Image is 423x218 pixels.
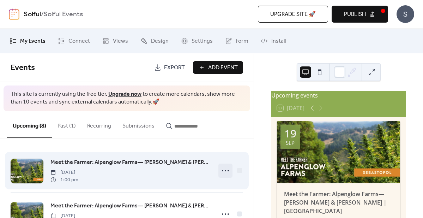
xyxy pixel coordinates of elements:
button: Recurring [81,111,117,137]
button: Add Event [193,61,243,74]
span: Add Event [208,64,238,72]
b: / [41,8,43,21]
button: Submissions [117,111,160,137]
span: Upgrade site 🚀 [270,10,316,19]
span: Views [113,37,128,46]
span: My Events [20,37,46,46]
img: logo [9,8,19,20]
span: This site is currently using the free tier. to create more calendars, show more than 10 events an... [11,90,243,106]
span: Meet the Farmer: Alpenglow Farms— [PERSON_NAME] & [PERSON_NAME] | [GEOGRAPHIC_DATA] [50,202,211,210]
a: Meet the Farmer: Alpenglow Farms— [PERSON_NAME] & [PERSON_NAME] | [GEOGRAPHIC_DATA] [50,201,211,211]
span: Export [164,64,185,72]
a: Form [220,31,254,51]
a: Connect [53,31,95,51]
span: Events [11,60,35,76]
a: Install [255,31,291,51]
div: Sep [286,140,295,146]
button: Upgrade site 🚀 [258,6,328,23]
a: Solful [24,8,41,21]
span: Form [236,37,248,46]
a: Views [97,31,133,51]
button: Past (1) [52,111,81,137]
span: Install [271,37,286,46]
div: Upcoming events [271,91,406,100]
span: [DATE] [50,169,78,176]
span: Design [151,37,169,46]
span: Publish [344,10,366,19]
a: Upgrade now [108,89,141,100]
div: 19 [284,128,296,139]
a: Design [135,31,174,51]
a: Settings [176,31,218,51]
span: Connect [68,37,90,46]
span: Settings [192,37,213,46]
a: Meet the Farmer: Alpenglow Farms— [PERSON_NAME] & [PERSON_NAME] | [GEOGRAPHIC_DATA] [50,158,211,167]
button: Publish [332,6,388,23]
b: Solful Events [43,8,83,21]
button: Upcoming (8) [7,111,52,138]
div: Meet the Farmer: Alpenglow Farms— [PERSON_NAME] & [PERSON_NAME] | [GEOGRAPHIC_DATA] [277,190,400,215]
a: My Events [4,31,51,51]
a: Export [149,61,190,74]
div: S [397,5,414,23]
span: 1:00 pm [50,176,78,184]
